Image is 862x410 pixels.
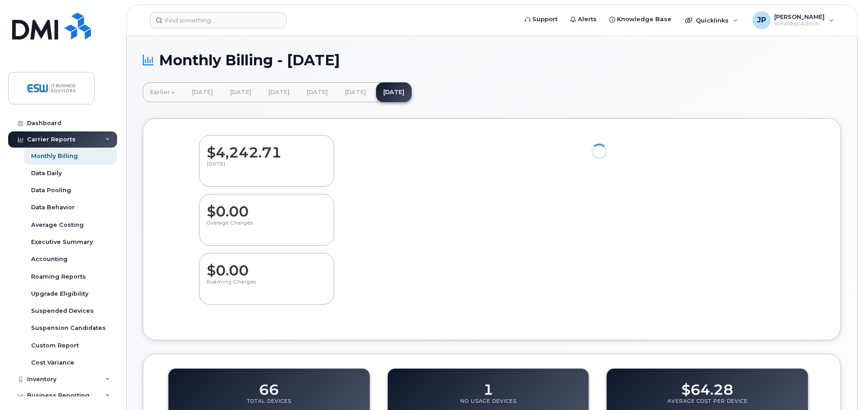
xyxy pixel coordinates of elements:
[681,373,733,398] dd: $64.28
[207,161,327,177] p: [DATE]
[376,82,412,102] a: [DATE]
[207,135,327,161] dd: $4,242.71
[207,194,327,220] dd: $0.00
[223,82,259,102] a: [DATE]
[143,82,182,102] a: Earlier
[483,373,493,398] dd: 1
[143,52,841,68] h1: Monthly Billing - [DATE]
[338,82,373,102] a: [DATE]
[259,373,279,398] dd: 66
[207,253,327,279] dd: $0.00
[207,220,327,236] p: Overage Charges
[207,279,327,295] p: Roaming Charges
[261,82,297,102] a: [DATE]
[299,82,335,102] a: [DATE]
[185,82,220,102] a: [DATE]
